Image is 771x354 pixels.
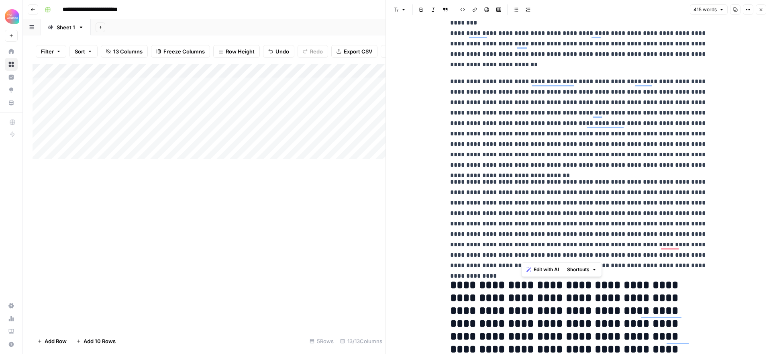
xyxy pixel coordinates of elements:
span: Filter [41,47,54,55]
div: 5 Rows [306,335,337,348]
span: Redo [310,47,323,55]
a: Your Data [5,96,18,109]
a: Settings [5,299,18,312]
span: Freeze Columns [163,47,205,55]
button: Add Row [33,335,71,348]
a: Opportunities [5,84,18,96]
span: Edit with AI [534,266,559,273]
button: Freeze Columns [151,45,210,58]
button: 13 Columns [101,45,148,58]
span: Undo [275,47,289,55]
img: Alliance Logo [5,9,19,24]
a: Learning Hub [5,325,18,338]
a: Usage [5,312,18,325]
button: Undo [263,45,294,58]
button: Filter [36,45,66,58]
button: Row Height [213,45,260,58]
span: Shortcuts [567,266,589,273]
button: 415 words [690,4,728,15]
span: Row Height [226,47,255,55]
span: Export CSV [344,47,372,55]
span: Add 10 Rows [84,337,116,345]
a: Insights [5,71,18,84]
span: 13 Columns [113,47,143,55]
button: Shortcuts [564,264,600,275]
button: Workspace: Alliance [5,6,18,27]
button: Export CSV [331,45,377,58]
button: Redo [298,45,328,58]
div: Sheet 1 [57,23,75,31]
span: Sort [75,47,85,55]
a: Browse [5,58,18,71]
button: Sort [69,45,98,58]
span: 415 words [693,6,717,13]
button: Edit with AI [523,264,562,275]
button: Help + Support [5,338,18,351]
a: Home [5,45,18,58]
button: Add 10 Rows [71,335,120,348]
span: Add Row [45,337,67,345]
a: Sheet 1 [41,19,91,35]
div: 13/13 Columns [337,335,385,348]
